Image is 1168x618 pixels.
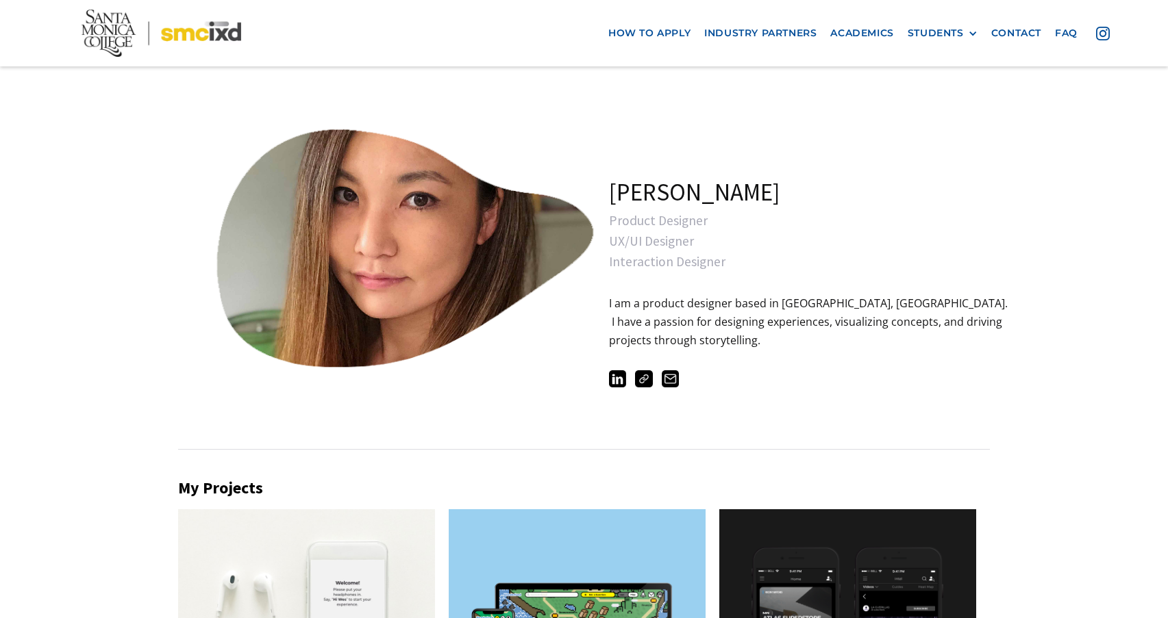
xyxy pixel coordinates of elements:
[601,21,697,46] a: how to apply
[609,255,1015,268] div: Interaction Designer
[609,214,1015,227] div: Product Designer
[609,234,1015,248] div: UX/UI Designer
[1096,27,1110,40] img: icon - instagram
[662,370,679,387] img: ami.ameri@gmail.com
[908,27,978,39] div: STUDENTS
[908,27,964,39] div: STUDENTS
[203,76,545,418] a: open lightbox
[635,370,652,387] img: https://www.amikubota.com/
[1048,21,1084,46] a: faq
[82,10,241,56] img: Santa Monica College - SMC IxD logo
[178,478,990,498] h2: My Projects
[609,370,626,387] img: https://www.linkedin.com/in/amikubota/
[609,178,780,207] h1: [PERSON_NAME]
[609,294,1015,350] p: I am a product designer based in [GEOGRAPHIC_DATA], [GEOGRAPHIC_DATA]. I have a passion for desig...
[984,21,1048,46] a: contact
[823,21,900,46] a: Academics
[697,21,823,46] a: industry partners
